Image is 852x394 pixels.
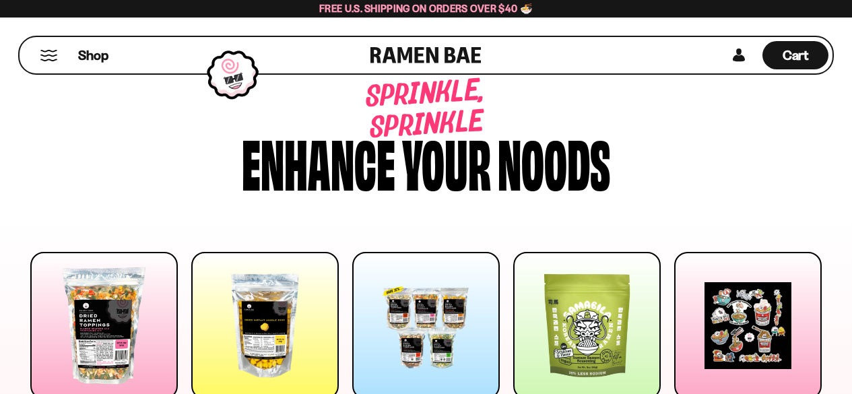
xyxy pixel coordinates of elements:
[783,47,809,63] span: Cart
[78,41,108,69] a: Shop
[402,129,491,193] div: your
[40,50,58,61] button: Mobile Menu Trigger
[78,46,108,65] span: Shop
[498,129,610,193] div: noods
[762,37,828,73] a: Cart
[319,2,533,15] span: Free U.S. Shipping on Orders over $40 🍜
[242,129,395,193] div: Enhance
